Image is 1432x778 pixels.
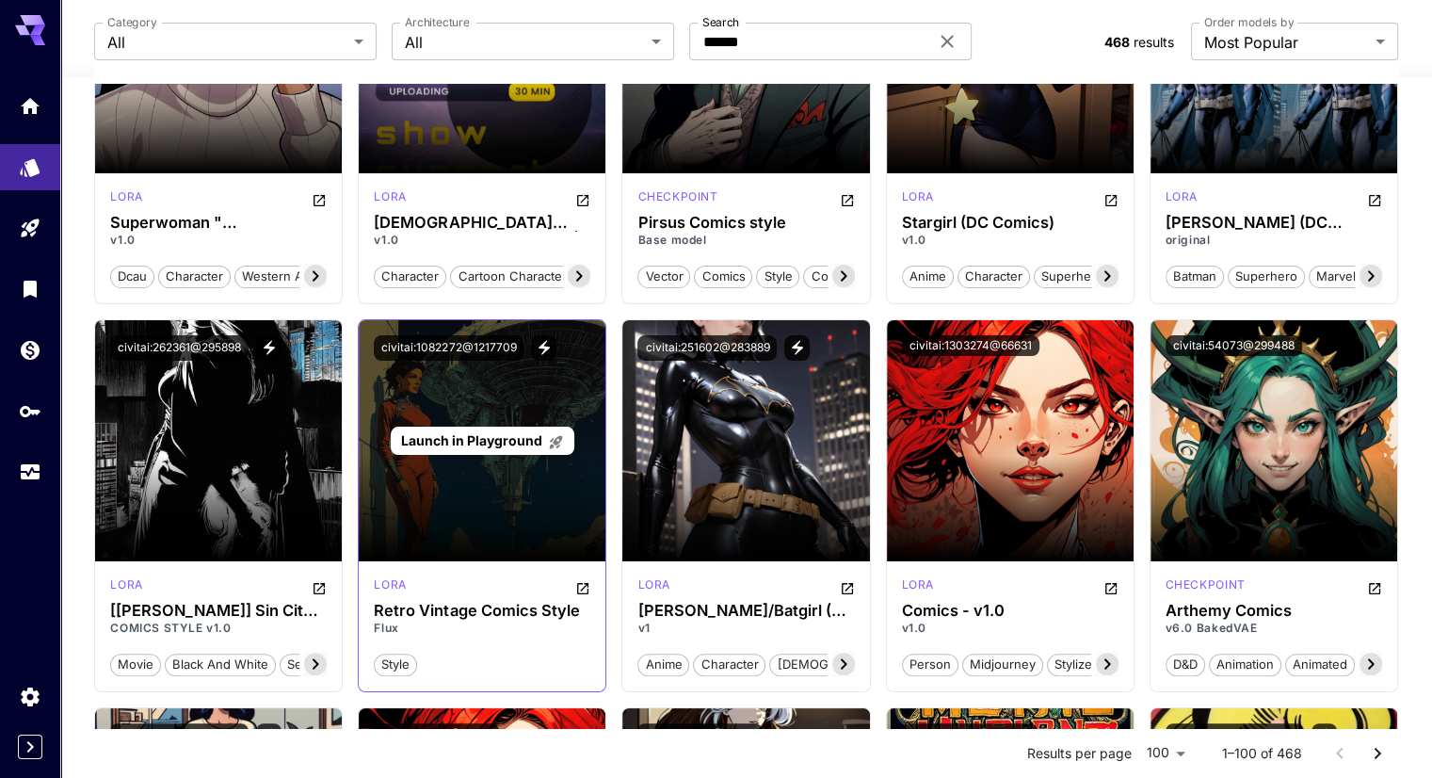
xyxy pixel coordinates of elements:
[1103,188,1118,211] button: Open in CivitAI
[1286,656,1354,674] span: animated
[111,267,153,286] span: dcau
[158,264,231,288] button: character
[1367,188,1382,211] button: Open in CivitAI
[638,267,689,286] span: vector
[19,399,41,423] div: API Keys
[19,277,41,300] div: Library
[312,576,327,599] button: Open in CivitAI
[166,656,275,674] span: black and white
[107,14,157,30] label: Category
[110,188,142,211] div: Pony
[374,214,590,232] h3: [DEMOGRAPHIC_DATA] Death (cartoon character) | Coffin Comics | ownwaifu
[374,232,590,249] p: v1.0
[756,264,799,288] button: style
[1359,735,1396,772] button: Go to next page
[1166,602,1382,620] h3: Arthemy Comics
[958,267,1029,286] span: character
[1166,214,1382,232] h3: [PERSON_NAME] (DC Comics / Marvel) Style [PERSON_NAME]
[1228,264,1305,288] button: superhero
[1166,188,1198,211] div: SD 1.5
[1210,656,1280,674] span: animation
[1309,264,1363,288] button: marvel
[902,652,958,676] button: person
[637,188,717,211] div: SD 1.5
[107,31,346,54] span: All
[391,427,574,456] a: Launch in Playground
[1311,723,1337,749] button: View trigger words
[1103,576,1118,599] button: Open in CivitAI
[902,602,1118,620] div: Comics - v1.0
[637,723,763,744] button: civitai:21326@25385
[1166,232,1382,249] p: original
[637,620,854,637] p: v1
[19,685,41,708] div: Settings
[702,14,739,30] label: Search
[110,602,327,620] div: [LORA] Sin City (movie & comics styles by Frank Miller) | by redblasterz
[110,723,249,749] button: civitai:134685@148377
[957,264,1030,288] button: character
[1229,267,1304,286] span: superhero
[110,576,142,593] p: lora
[110,264,154,288] button: dcau
[19,89,41,112] div: Home
[1167,267,1223,286] span: batman
[256,335,282,361] button: View trigger words
[804,267,893,286] span: comics style
[840,188,855,211] button: Open in CivitAI
[902,188,934,211] div: SD 1.5
[405,31,644,54] span: All
[450,264,573,288] button: cartoon character
[374,723,499,744] button: civitai:62100@66631
[110,335,249,361] button: civitai:262361@295898
[19,150,41,173] div: Models
[405,14,469,30] label: Architecture
[1166,576,1246,599] div: SD 1.5
[1310,267,1362,286] span: marvel
[1167,656,1204,674] span: d&d
[111,656,160,674] span: movie
[903,267,953,286] span: anime
[1166,188,1198,205] p: lora
[902,620,1118,637] p: v1.0
[312,188,327,211] button: Open in CivitAI
[110,652,161,676] button: movie
[1034,264,1111,288] button: superhero
[637,576,669,593] p: lora
[637,652,689,676] button: anime
[110,576,142,599] div: SD 1.5
[18,735,42,759] button: Expand sidebar
[902,576,934,599] div: SD 1.5
[374,602,590,620] h3: Retro Vintage Comics Style
[1134,34,1174,50] span: results
[769,652,921,676] button: [DEMOGRAPHIC_DATA]
[1166,620,1382,637] p: v6.0 BakedVAE
[902,214,1118,232] h3: Stargirl (DC Comics)
[637,264,690,288] button: vector
[637,214,854,232] div: Pirsus Comics style
[374,264,446,288] button: character
[374,576,406,599] div: FLUX.1 D
[375,267,445,286] span: character
[374,214,590,232] div: Lady Death (cartoon character) | Coffin Comics | ownwaifu
[1047,652,1107,676] button: stylized
[374,652,417,676] button: style
[962,652,1043,676] button: midjourney
[770,656,920,674] span: [DEMOGRAPHIC_DATA]
[19,338,41,362] div: Wallet
[531,335,556,361] button: View trigger words
[902,264,954,288] button: anime
[374,188,406,205] p: lora
[840,576,855,599] button: Open in CivitAI
[637,576,669,599] div: SD 1.5
[1209,652,1281,676] button: animation
[280,652,323,676] button: sexy
[110,620,327,637] p: COMICS STYLE v1.0
[1166,652,1205,676] button: d&d
[575,188,590,211] button: Open in CivitAI
[159,267,230,286] span: character
[374,335,523,361] button: civitai:1082272@1217709
[374,188,406,211] div: SD 1.5
[1222,744,1302,763] p: 1–100 of 468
